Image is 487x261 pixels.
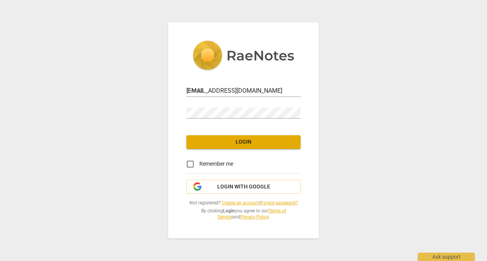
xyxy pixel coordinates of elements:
[186,208,301,220] span: By clicking you agree to our and .
[418,253,475,261] div: Ask support
[193,138,294,146] span: Login
[199,160,233,168] span: Remember me
[186,200,301,206] span: Not registered? |
[218,208,286,220] a: Terms of Service
[186,180,301,194] button: Login with Google
[186,135,301,149] button: Login
[217,183,270,191] span: Login with Google
[222,200,259,206] a: Create an account
[240,214,269,220] a: Privacy Policy
[223,208,235,214] b: Login
[261,200,298,206] a: Forgot password?
[193,41,294,72] img: 5ac2273c67554f335776073100b6d88f.svg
